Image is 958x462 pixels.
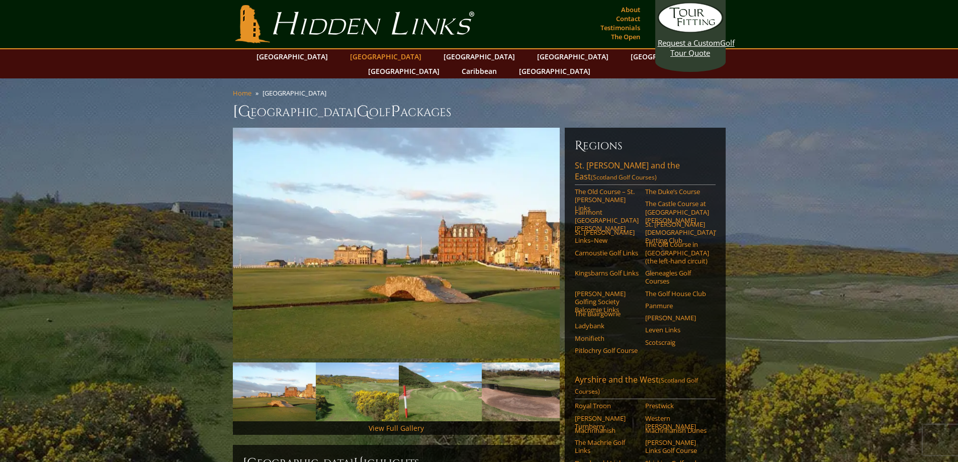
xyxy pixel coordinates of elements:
[575,438,639,455] a: The Machrie Golf Links
[363,64,445,78] a: [GEOGRAPHIC_DATA]
[514,64,595,78] a: [GEOGRAPHIC_DATA]
[598,21,643,35] a: Testimonials
[575,334,639,342] a: Monifieth
[575,160,716,185] a: St. [PERSON_NAME] and the East(Scotland Golf Courses)
[575,228,639,245] a: St. [PERSON_NAME] Links–New
[645,240,709,265] a: The Old Course in [GEOGRAPHIC_DATA] (the left-hand circuit)
[591,173,657,181] span: (Scotland Golf Courses)
[658,3,723,58] a: Request a CustomGolf Tour Quote
[645,414,709,431] a: Western [PERSON_NAME]
[391,102,400,122] span: P
[645,302,709,310] a: Panmure
[345,49,426,64] a: [GEOGRAPHIC_DATA]
[233,88,251,98] a: Home
[575,188,639,212] a: The Old Course – St. [PERSON_NAME] Links
[575,426,639,434] a: Machrihanish
[645,426,709,434] a: Machrihanish Dunes
[575,414,639,431] a: [PERSON_NAME] Turnberry
[626,49,707,64] a: [GEOGRAPHIC_DATA]
[532,49,614,64] a: [GEOGRAPHIC_DATA]
[263,88,330,98] li: [GEOGRAPHIC_DATA]
[575,290,639,314] a: [PERSON_NAME] Golfing Society Balcomie Links
[645,438,709,455] a: [PERSON_NAME] Links Golf Course
[575,269,639,277] a: Kingsbarns Golf Links
[645,269,709,286] a: Gleneagles Golf Courses
[645,188,709,196] a: The Duke’s Course
[575,346,639,354] a: Pitlochry Golf Course
[575,208,639,233] a: Fairmont [GEOGRAPHIC_DATA][PERSON_NAME]
[233,102,726,122] h1: [GEOGRAPHIC_DATA] olf ackages
[575,402,639,410] a: Royal Troon
[658,38,720,48] span: Request a Custom
[645,200,709,224] a: The Castle Course at [GEOGRAPHIC_DATA][PERSON_NAME]
[575,310,639,318] a: The Blairgowrie
[575,376,698,396] span: (Scotland Golf Courses)
[575,322,639,330] a: Ladybank
[645,290,709,298] a: The Golf House Club
[439,49,520,64] a: [GEOGRAPHIC_DATA]
[575,138,716,154] h6: Regions
[619,3,643,17] a: About
[645,402,709,410] a: Prestwick
[645,326,709,334] a: Leven Links
[251,49,333,64] a: [GEOGRAPHIC_DATA]
[457,64,502,78] a: Caribbean
[608,30,643,44] a: The Open
[357,102,369,122] span: G
[575,249,639,257] a: Carnoustie Golf Links
[369,423,424,433] a: View Full Gallery
[645,220,709,245] a: St. [PERSON_NAME] [DEMOGRAPHIC_DATA]’ Putting Club
[575,374,716,399] a: Ayrshire and the West(Scotland Golf Courses)
[645,338,709,346] a: Scotscraig
[645,314,709,322] a: [PERSON_NAME]
[614,12,643,26] a: Contact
